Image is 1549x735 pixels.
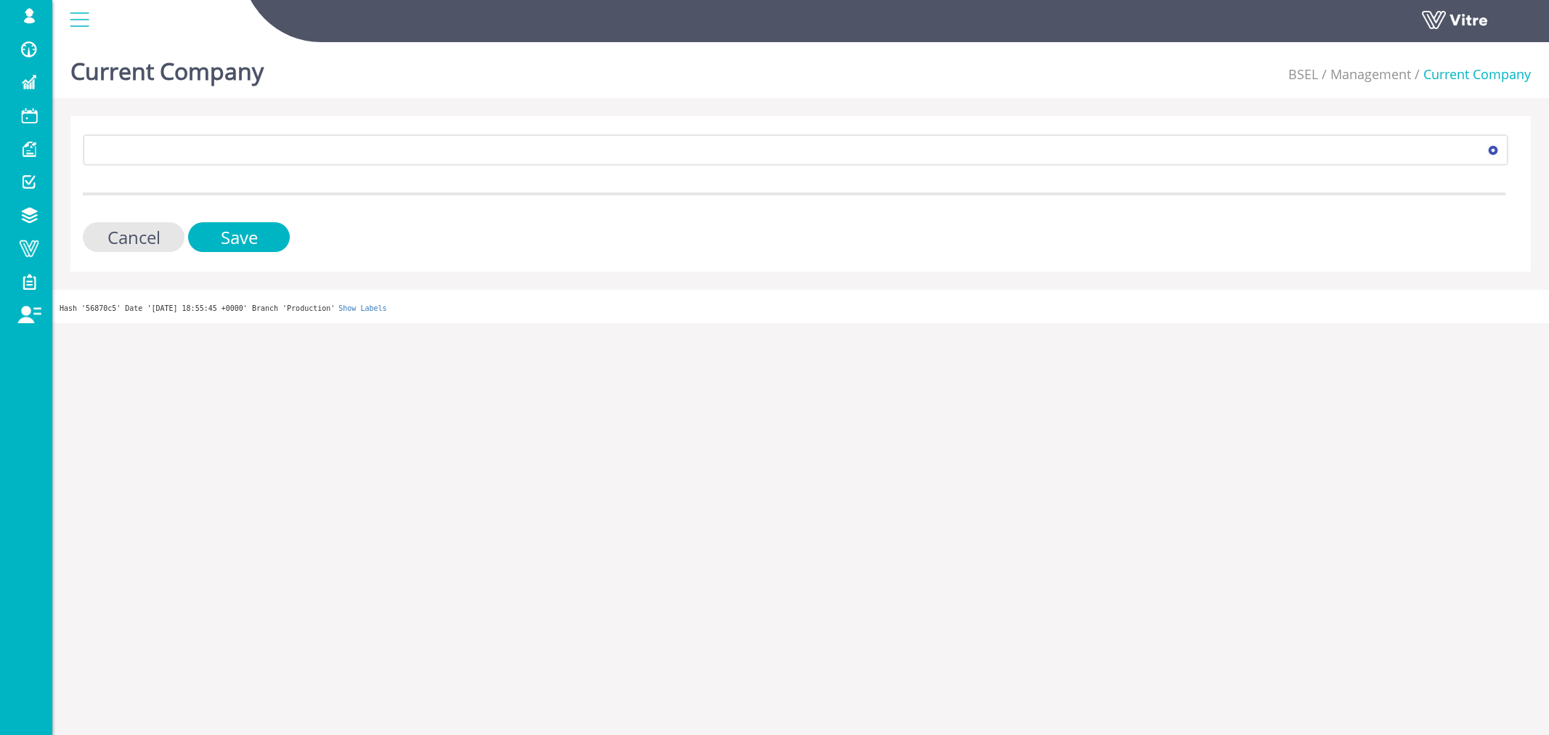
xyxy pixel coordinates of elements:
a: BSEL [1288,65,1318,83]
span: select [1480,137,1506,163]
input: Cancel [83,222,184,252]
li: Management [1318,65,1411,84]
input: Save [188,222,290,252]
a: Show Labels [338,304,386,312]
h1: Current Company [70,36,264,98]
li: Current Company [1411,65,1531,84]
span: Hash '56870c5' Date '[DATE] 18:55:45 +0000' Branch 'Production' [60,304,335,312]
